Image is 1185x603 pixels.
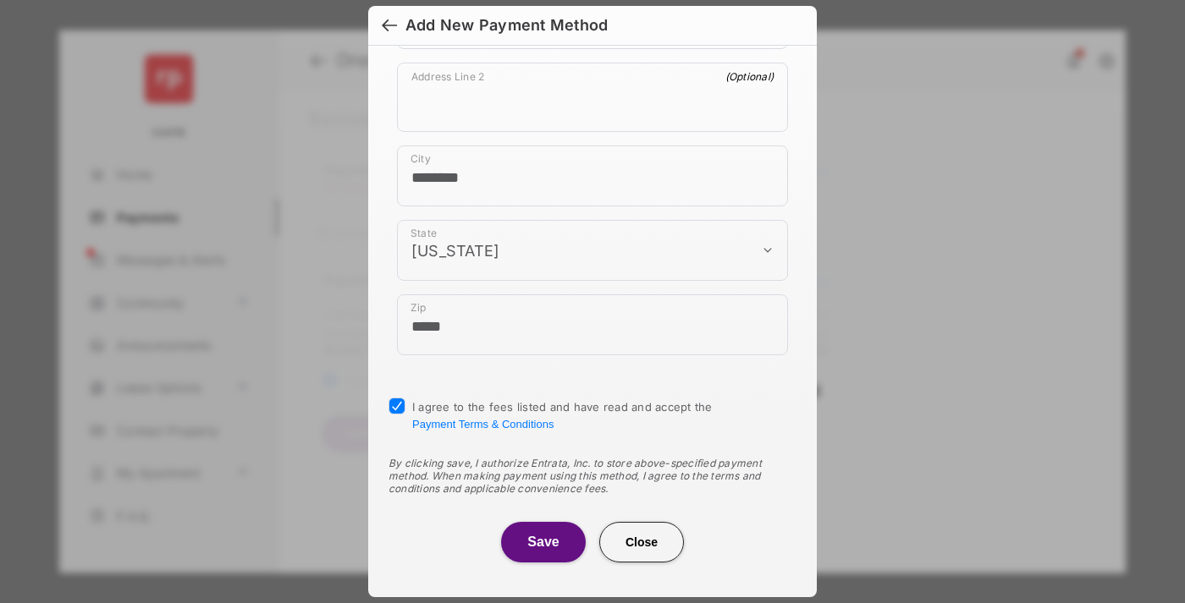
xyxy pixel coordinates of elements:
button: Save [501,522,586,562]
div: payment_method_screening[postal_addresses][addressLine2] [397,63,788,132]
button: I agree to the fees listed and have read and accept the [412,418,554,430]
button: Close [599,522,684,562]
div: payment_method_screening[postal_addresses][administrativeArea] [397,220,788,281]
span: I agree to the fees listed and have read and accept the [412,400,713,430]
div: payment_method_screening[postal_addresses][locality] [397,145,788,206]
div: By clicking save, I authorize Entrata, Inc. to store above-specified payment method. When making ... [389,457,796,495]
div: Add New Payment Method [405,16,608,35]
div: payment_method_screening[postal_addresses][postalCode] [397,294,788,355]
